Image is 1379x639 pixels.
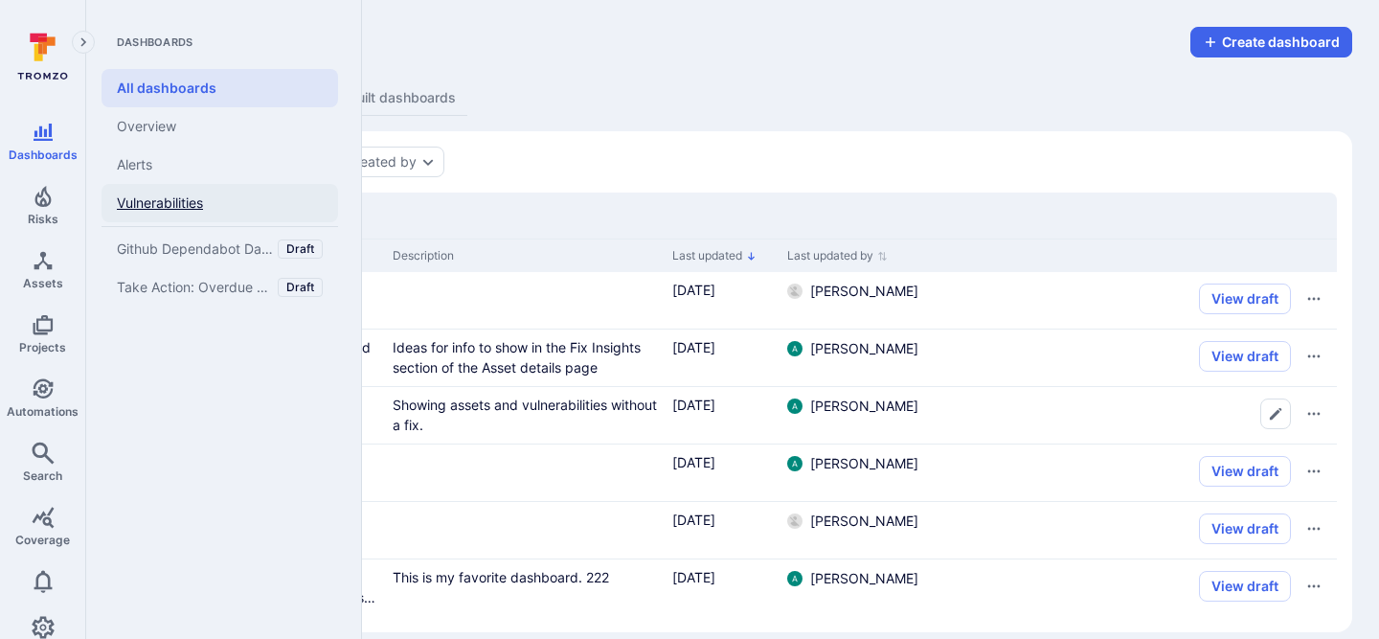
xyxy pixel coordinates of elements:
[102,34,338,50] span: Dashboards
[420,154,436,170] button: Expand dropdown
[665,330,780,386] div: Cell for Last updated
[102,69,338,107] a: All dashboards
[1199,513,1291,544] button: View draft
[672,569,715,585] span: [DATE]
[28,212,58,226] span: Risks
[810,512,918,531] span: [PERSON_NAME]
[1190,27,1352,57] button: Create dashboard menu
[393,337,657,377] div: Ideas for info to show in the Fix Insights section of the Asset details page
[113,80,1352,116] div: dashboards tabs
[787,248,888,263] button: Sort by Last updated by
[1199,456,1291,487] button: View draft
[810,397,918,416] span: [PERSON_NAME]
[942,445,1337,501] div: Cell for
[787,339,918,358] a: [PERSON_NAME]
[787,454,918,473] a: [PERSON_NAME]
[1299,284,1329,314] button: Row actions menu
[672,454,715,470] span: [DATE]
[102,146,338,184] a: Alerts
[385,272,665,329] div: Cell for Description
[117,279,274,296] span: Take Action: Overdue and highest impact
[385,330,665,386] div: Cell for Description
[346,154,417,170] button: Created by
[810,339,918,358] span: [PERSON_NAME]
[810,569,918,588] span: [PERSON_NAME]
[780,502,942,559] div: Cell for Last updated by
[665,559,780,617] div: Cell for Last updated
[672,512,715,528] span: [DATE]
[1299,456,1329,487] button: Row actions menu
[385,559,665,617] div: Cell for Description
[102,107,338,146] a: Overview
[665,445,780,501] div: Cell for Last updated
[787,284,803,299] div: Denis Krasulin
[787,569,918,588] a: [PERSON_NAME]
[117,240,274,258] span: Github Dependabot Dashboard
[393,247,657,264] div: Description
[665,502,780,559] div: Cell for Last updated
[787,399,803,414] img: ACg8ocLSa5mPYBaXNx3eFu_EmspyJX0laNWN7cXOFirfQ7srZveEpg=s96-c
[665,387,780,444] div: Cell for Last updated
[780,445,942,501] div: Cell for Last updated by
[278,278,323,297] div: Draft
[787,284,803,299] img: ACg8ocJiZrMuo5LAok5xNfsmguacofL_8FY3O0gKVYidloQwf3hTJA=s96-c
[780,272,942,329] div: Cell for Last updated by
[746,246,757,266] p: Sorted by: Alphabetically (Z-A)
[672,282,715,298] span: [DATE]
[1199,284,1291,314] button: View draft
[780,387,942,444] div: Cell for Last updated by
[77,34,90,51] i: Expand navigation menu
[1299,513,1329,544] button: Row actions menu
[1299,571,1329,602] button: Row actions menu
[780,559,942,617] div: Cell for Last updated by
[385,445,665,501] div: Cell for Description
[1299,399,1329,429] button: Row actions menu
[665,272,780,329] div: Cell for Last updated
[7,404,79,419] span: Automations
[9,148,78,162] span: Dashboards
[787,571,803,586] img: ACg8ocLSa5mPYBaXNx3eFu_EmspyJX0laNWN7cXOFirfQ7srZveEpg=s96-c
[787,513,803,529] div: Deepak Srivastava
[310,80,467,116] a: Pre-built dashboards
[787,456,803,471] img: ACg8ocLSa5mPYBaXNx3eFu_EmspyJX0laNWN7cXOFirfQ7srZveEpg=s96-c
[787,513,803,529] img: ACg8ocLf8WwTkw2ChAWZ9MeIoQIBWbvPCpGOHrKBBoi9dXc2H9qKww=s96-c
[23,276,63,290] span: Assets
[787,571,803,586] div: Arjan Dehar
[787,399,803,414] div: Arjan Dehar
[23,468,62,483] span: Search
[672,248,757,263] button: Sort by Last updated
[102,184,338,222] a: Vulnerabilities
[787,456,803,471] div: Arjan Dehar
[810,282,918,301] span: [PERSON_NAME]
[278,240,323,259] div: Draft
[942,559,1337,617] div: Cell for
[942,330,1337,386] div: Cell for
[780,330,942,386] div: Cell for Last updated by
[393,567,657,587] div: This is my favorite dashboard. 222
[15,533,70,547] span: Coverage
[19,340,66,354] span: Projects
[72,31,95,54] button: Expand navigation menu
[672,397,715,413] span: [DATE]
[102,230,338,268] a: Github Dependabot Dashboard
[393,395,657,435] div: Showing assets and vulnerabilities without a fix.
[1299,341,1329,372] button: Row actions menu
[787,397,918,416] a: [PERSON_NAME]
[787,341,803,356] div: Arjan Dehar
[787,341,803,356] img: ACg8ocLSa5mPYBaXNx3eFu_EmspyJX0laNWN7cXOFirfQ7srZveEpg=s96-c
[787,282,918,301] a: [PERSON_NAME]
[942,272,1337,329] div: Cell for
[102,268,338,307] a: Take Action: Overdue and highest impact
[942,387,1337,444] div: Cell for
[1199,341,1291,372] button: View draft
[1199,571,1291,602] button: View draft
[672,339,715,355] span: [DATE]
[1260,399,1291,429] button: Edit dashboard
[810,454,918,473] span: [PERSON_NAME]
[385,387,665,444] div: Cell for Description
[942,502,1337,559] div: Cell for
[385,502,665,559] div: Cell for Description
[787,512,918,531] a: [PERSON_NAME]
